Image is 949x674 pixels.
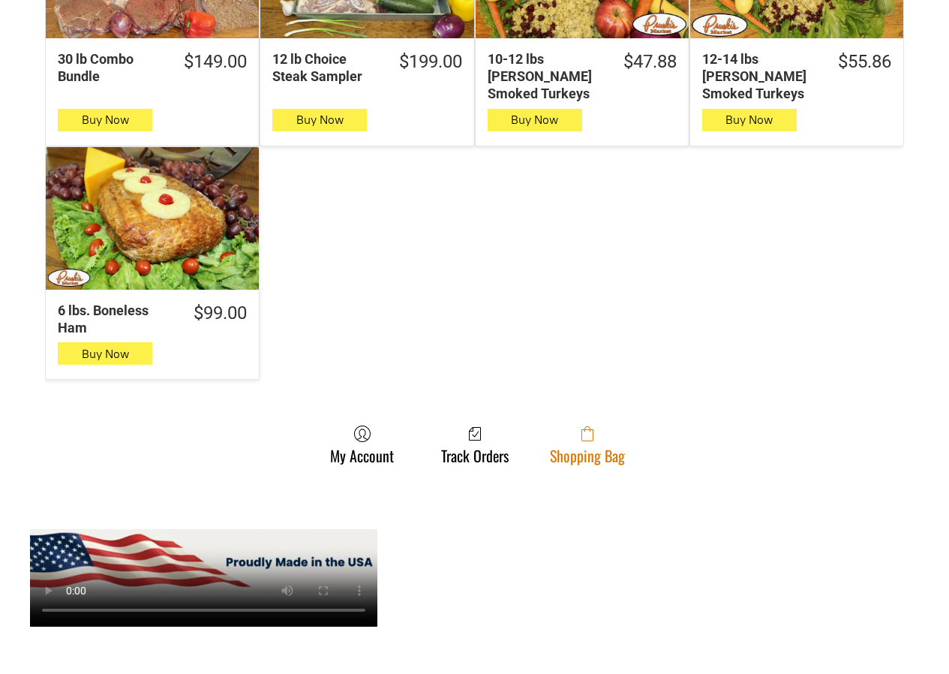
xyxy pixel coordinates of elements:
[323,425,401,465] a: My Account
[702,50,819,103] div: 12-14 lbs [PERSON_NAME] Smoked Turkeys
[272,50,380,86] div: 12 lb Choice Steak Sampler
[184,50,247,74] div: $149.00
[58,302,175,337] div: 6 lbs. Boneless Ham
[488,109,582,131] button: Buy Now
[58,109,152,131] button: Buy Now
[260,50,473,86] a: $199.0012 lb Choice Steak Sampler
[194,302,247,325] div: $99.00
[58,50,165,86] div: 30 lb Combo Bundle
[272,109,367,131] button: Buy Now
[702,109,797,131] button: Buy Now
[82,347,129,361] span: Buy Now
[725,113,773,127] span: Buy Now
[46,50,259,86] a: $149.0030 lb Combo Bundle
[82,113,129,127] span: Buy Now
[511,113,558,127] span: Buy Now
[296,113,344,127] span: Buy Now
[434,425,516,465] a: Track Orders
[690,50,903,103] a: $55.8612-14 lbs [PERSON_NAME] Smoked Turkeys
[838,50,891,74] div: $55.86
[399,50,462,74] div: $199.00
[58,342,152,365] button: Buy Now
[476,50,689,103] a: $47.8810-12 lbs [PERSON_NAME] Smoked Turkeys
[46,302,259,337] a: $99.006 lbs. Boneless Ham
[488,50,605,103] div: 10-12 lbs [PERSON_NAME] Smoked Turkeys
[542,425,632,465] a: Shopping Bag
[623,50,677,74] div: $47.88
[46,147,259,290] a: 6 lbs. Boneless Ham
